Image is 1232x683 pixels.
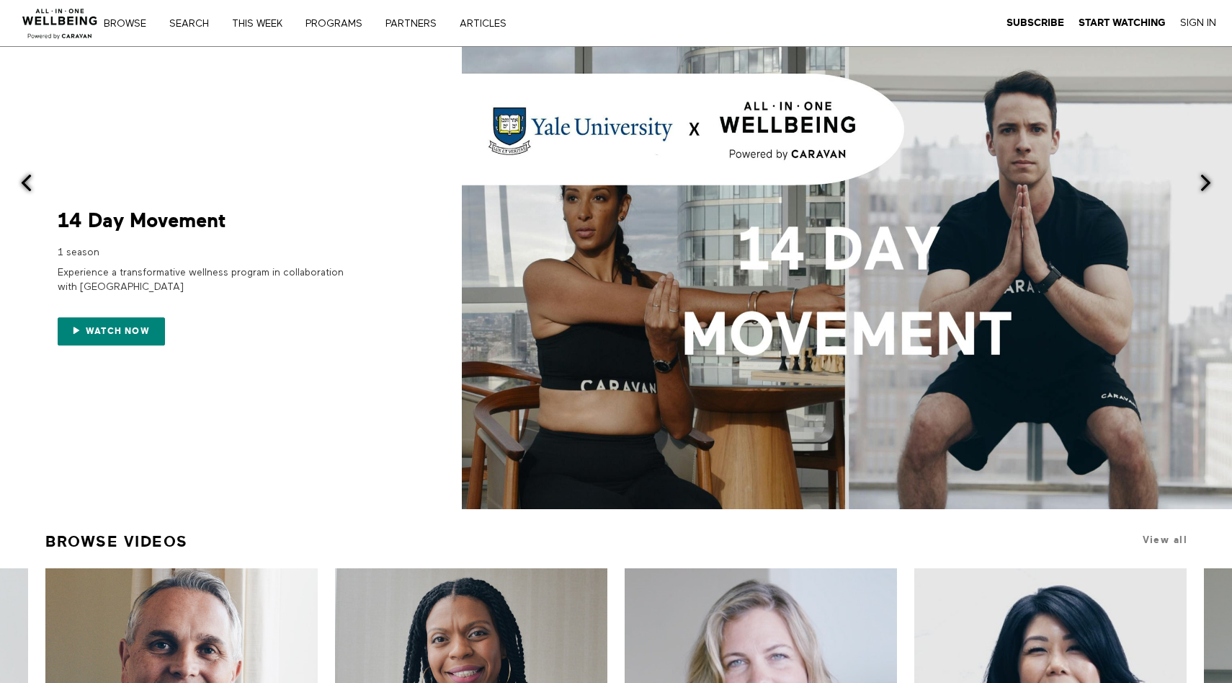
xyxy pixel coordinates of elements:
strong: Subscribe [1006,17,1064,28]
a: Sign In [1180,17,1216,30]
strong: Start Watching [1079,17,1166,28]
a: Browse [99,19,161,29]
a: ARTICLES [455,19,522,29]
a: Search [164,19,224,29]
a: PARTNERS [380,19,452,29]
a: Subscribe [1006,17,1064,30]
a: Browse Videos [45,526,188,557]
a: View all [1143,534,1187,545]
a: PROGRAMS [300,19,378,29]
nav: Primary [114,16,536,30]
a: THIS WEEK [227,19,298,29]
a: Start Watching [1079,17,1166,30]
